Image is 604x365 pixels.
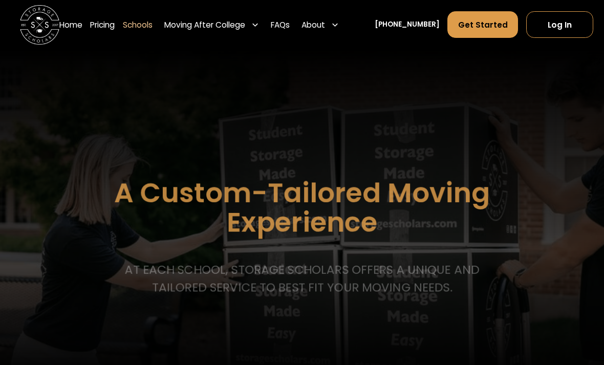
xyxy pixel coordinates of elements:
[59,11,82,38] a: Home
[271,11,290,38] a: FAQs
[526,11,593,38] a: Log In
[90,11,115,38] a: Pricing
[122,261,483,296] p: At each school, storage scholars offers a unique and tailored service to best fit your Moving needs.
[64,178,540,238] h1: A Custom-Tailored Moving Experience
[375,19,440,30] a: [PHONE_NUMBER]
[123,11,153,38] a: Schools
[20,5,59,45] img: Storage Scholars main logo
[160,11,263,38] div: Moving After College
[164,19,245,31] div: Moving After College
[298,11,343,38] div: About
[447,11,518,38] a: Get Started
[301,19,325,31] div: About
